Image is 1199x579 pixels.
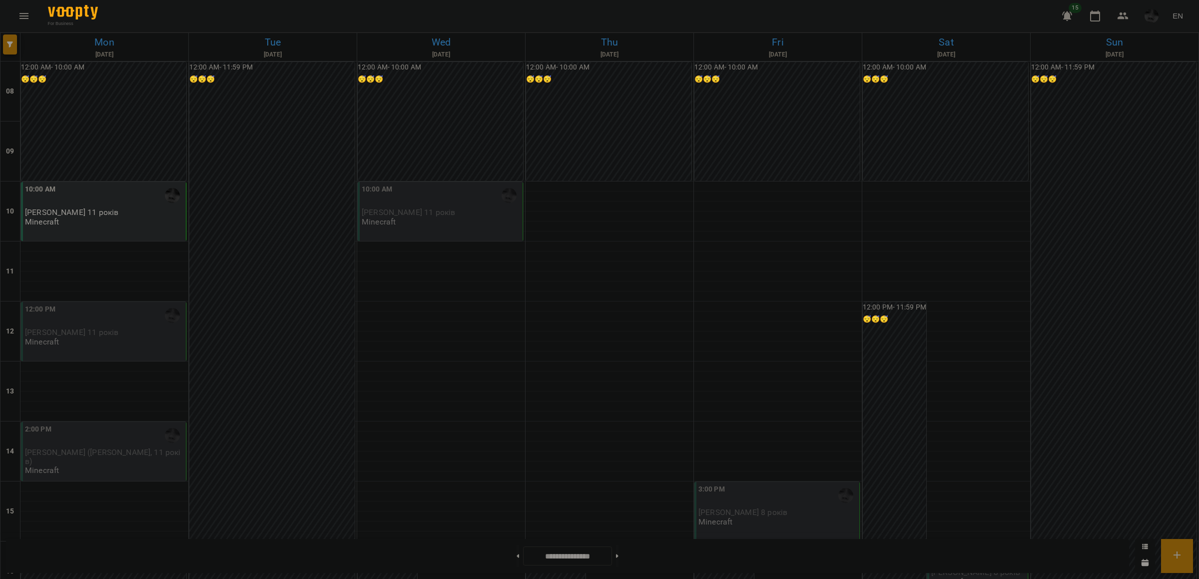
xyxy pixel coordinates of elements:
[864,34,1029,50] h6: Sat
[12,4,36,28] button: Menu
[6,326,14,337] h6: 12
[362,184,392,195] label: 10:00 AM
[189,62,355,73] h6: 12:00 AM - 11:59 PM
[362,207,455,217] span: [PERSON_NAME] 11 років
[863,302,926,313] h6: 12:00 PM - 11:59 PM
[6,146,14,157] h6: 09
[1173,10,1183,21] span: EN
[1069,3,1082,13] span: 15
[25,217,59,226] p: Minecraft
[165,308,180,323] img: Дедюхов Євгеній Миколайович
[359,50,524,59] h6: [DATE]
[1145,9,1159,23] img: c21352688f5787f21f3ea42016bcdd1d.jpg
[863,62,1028,73] h6: 12:00 AM - 10:00 AM
[358,74,523,85] h6: 😴😴😴
[362,217,396,226] p: Minecraft
[1031,74,1197,85] h6: 😴😴😴
[22,50,187,59] h6: [DATE]
[838,488,853,503] img: Дедюхов Євгеній Миколайович
[6,206,14,217] h6: 10
[48,5,98,19] img: Voopty Logo
[6,506,14,517] h6: 15
[25,424,51,435] label: 2:00 PM
[190,34,355,50] h6: Tue
[189,74,355,85] h6: 😴😴😴
[526,62,691,73] h6: 12:00 AM - 10:00 AM
[863,314,926,325] h6: 😴😴😴
[1032,50,1197,59] h6: [DATE]
[863,74,1028,85] h6: 😴😴😴
[864,50,1029,59] h6: [DATE]
[25,184,55,195] label: 10:00 AM
[694,74,860,85] h6: 😴😴😴
[1169,6,1187,25] button: EN
[694,62,860,73] h6: 12:00 AM - 10:00 AM
[190,50,355,59] h6: [DATE]
[1032,34,1197,50] h6: Sun
[25,207,118,217] span: [PERSON_NAME] 11 років
[6,266,14,277] h6: 11
[1031,62,1197,73] h6: 12:00 AM - 11:59 PM
[526,74,691,85] h6: 😴😴😴
[527,50,692,59] h6: [DATE]
[22,34,187,50] h6: Mon
[359,34,524,50] h6: Wed
[25,337,59,346] p: Minecraft
[21,62,186,73] h6: 12:00 AM - 10:00 AM
[698,507,787,517] span: [PERSON_NAME] 8 років
[25,447,180,465] span: [PERSON_NAME] ([PERSON_NAME], 11 років)
[165,428,180,443] img: Дедюхов Євгеній Миколайович
[698,484,725,495] label: 3:00 PM
[502,188,517,203] img: Дедюхов Євгеній Миколайович
[527,34,692,50] h6: Thu
[695,34,860,50] h6: Fri
[698,517,732,526] p: Minecraft
[6,446,14,457] h6: 14
[25,327,118,337] span: [PERSON_NAME] 11 років
[25,466,59,474] p: Minecraft
[358,62,523,73] h6: 12:00 AM - 10:00 AM
[6,86,14,97] h6: 08
[48,20,98,26] span: For Business
[25,304,55,315] label: 12:00 PM
[21,74,186,85] h6: 😴😴😴
[695,50,860,59] h6: [DATE]
[6,386,14,397] h6: 13
[165,188,180,203] img: Дедюхов Євгеній Миколайович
